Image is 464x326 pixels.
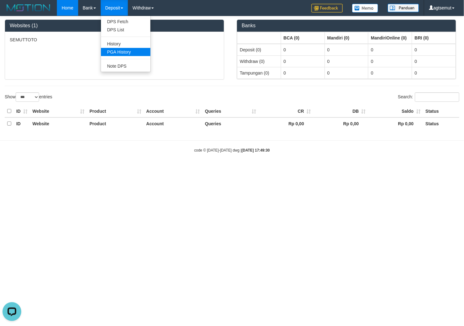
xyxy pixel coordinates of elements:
td: 0 [368,67,412,79]
h3: Websites (1) [10,23,219,28]
th: Queries [202,105,259,117]
th: Account [144,117,203,130]
td: 0 [325,67,368,79]
a: DPS List [101,26,150,34]
th: Group: activate to sort column ascending [412,32,456,44]
td: 0 [281,44,325,56]
img: Button%20Memo.svg [352,4,378,13]
td: Withdraw (0) [237,55,281,67]
strong: [DATE] 17:49:30 [242,148,270,153]
p: SEMUTTOTO [10,37,219,43]
img: panduan.png [388,4,419,12]
a: DPS Fetch [101,18,150,26]
a: PGA History [101,48,150,56]
th: Status [423,105,459,117]
th: Status [423,117,459,130]
th: Rp 0,00 [259,117,313,130]
td: 0 [325,55,368,67]
td: 0 [412,44,456,56]
td: 0 [281,67,325,79]
th: Group: activate to sort column ascending [325,32,368,44]
th: Saldo [368,105,423,117]
th: Website [30,105,87,117]
th: Group: activate to sort column ascending [368,32,412,44]
th: Website [30,117,87,130]
select: Showentries [16,92,39,102]
td: Tampungan (0) [237,67,281,79]
a: Note DPS [101,62,150,70]
th: Group: activate to sort column ascending [281,32,325,44]
button: Open LiveChat chat widget [3,3,21,21]
th: Queries [202,117,259,130]
img: Feedback.jpg [311,4,343,13]
input: Search: [415,92,459,102]
th: Group: activate to sort column ascending [237,32,281,44]
h3: Banks [242,23,451,28]
img: MOTION_logo.png [5,3,52,13]
td: 0 [412,67,456,79]
th: CR [259,105,313,117]
th: Rp 0,00 [368,117,423,130]
a: History [101,40,150,48]
th: Rp 0,00 [313,117,368,130]
th: Product [87,117,144,130]
th: Account [144,105,203,117]
th: ID [14,105,30,117]
th: Product [87,105,144,117]
td: 0 [412,55,456,67]
td: 0 [368,55,412,67]
th: DB [313,105,368,117]
td: 0 [281,55,325,67]
label: Show entries [5,92,52,102]
td: 0 [368,44,412,56]
td: 0 [325,44,368,56]
td: Deposit (0) [237,44,281,56]
small: code © [DATE]-[DATE] dwg | [194,148,270,153]
th: ID [14,117,30,130]
label: Search: [398,92,459,102]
